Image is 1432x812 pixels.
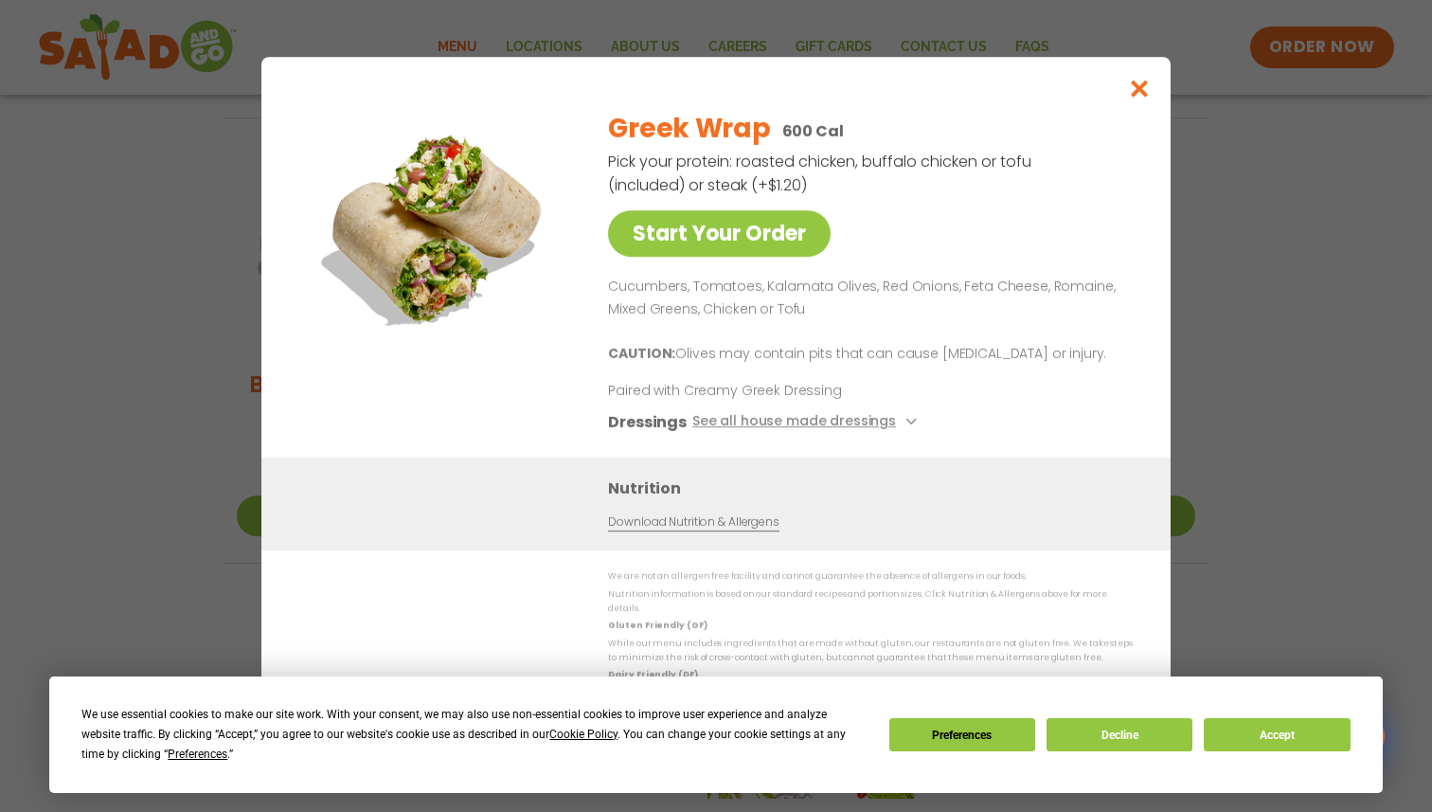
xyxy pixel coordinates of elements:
strong: Dairy Friendly (DF) [608,669,697,680]
strong: Gluten Friendly (GF) [608,620,707,631]
div: Cookie Consent Prompt [49,677,1383,793]
h3: Dressings [608,410,687,434]
span: Cookie Policy [549,728,618,741]
button: Close modal [1109,57,1171,120]
p: Cucumbers, Tomatoes, Kalamata Olives, Red Onions, Feta Cheese, Romaine, Mixed Greens, Chicken or ... [608,276,1125,321]
h2: Greek Wrap [608,109,770,149]
div: We use essential cookies to make our site work. With your consent, we may also use non-essential ... [81,705,866,765]
p: We are not an allergen free facility and cannot guarantee the absence of allergens in our foods. [608,569,1133,584]
span: Preferences [168,748,227,761]
p: Pick your protein: roasted chicken, buffalo chicken or tofu (included) or steak (+$1.20) [608,150,1034,197]
p: Paired with Creamy Greek Dressing [608,381,958,401]
p: 600 Cal [782,119,844,143]
p: While our menu includes ingredients that are made without gluten, our restaurants are not gluten ... [608,637,1133,666]
p: Olives may contain pits that can cause [MEDICAL_DATA] or injury. [608,343,1125,366]
b: CAUTION: [608,344,675,363]
button: See all house made dressings [692,410,922,434]
h3: Nutrition [608,477,1142,500]
p: Nutrition information is based on our standard recipes and portion sizes. Click Nutrition & Aller... [608,587,1133,617]
button: Accept [1204,718,1350,751]
a: Start Your Order [608,210,831,257]
button: Decline [1047,718,1192,751]
img: Featured product photo for Greek Wrap [304,95,569,360]
button: Preferences [889,718,1035,751]
a: Download Nutrition & Allergens [608,514,779,532]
